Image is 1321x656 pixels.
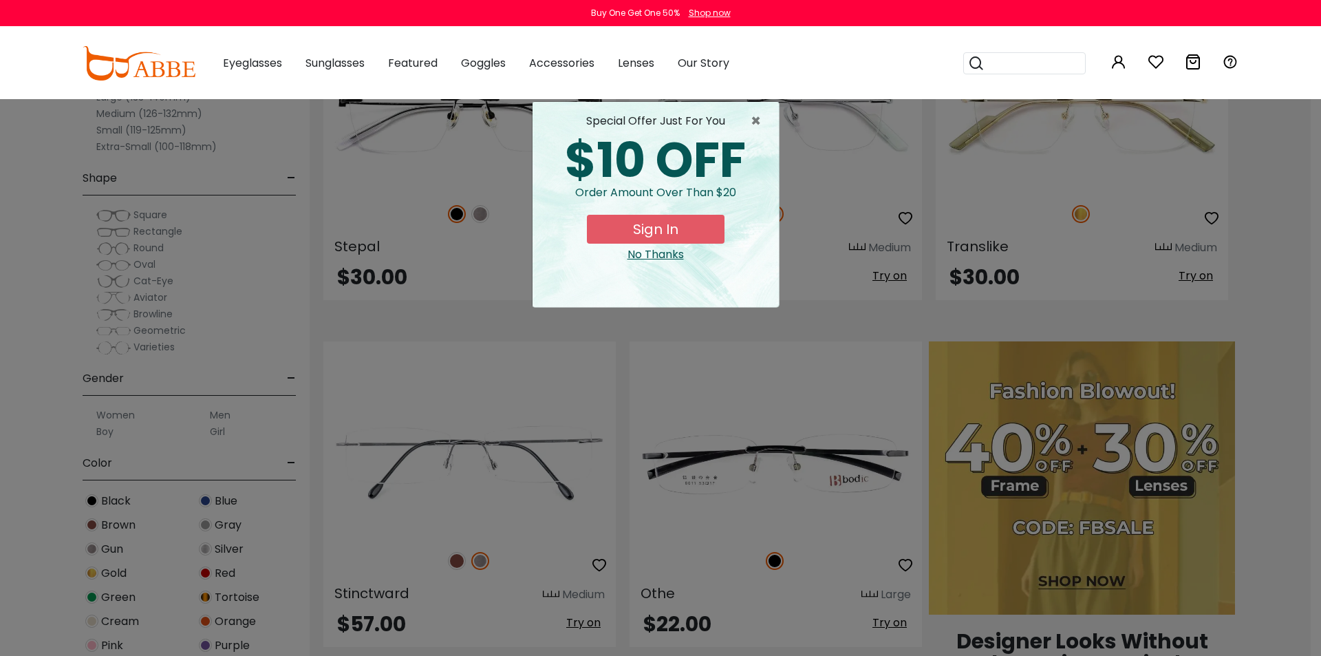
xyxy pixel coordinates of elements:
[461,55,506,71] span: Goggles
[544,113,768,129] div: special offer just for you
[682,7,731,19] a: Shop now
[689,7,731,19] div: Shop now
[544,184,768,215] div: Order amount over than $20
[751,113,768,129] button: Close
[587,215,724,244] button: Sign In
[529,55,594,71] span: Accessories
[388,55,438,71] span: Featured
[544,246,768,263] div: Close
[83,46,195,81] img: abbeglasses.com
[591,7,680,19] div: Buy One Get One 50%
[618,55,654,71] span: Lenses
[678,55,729,71] span: Our Story
[751,113,768,129] span: ×
[223,55,282,71] span: Eyeglasses
[544,136,768,184] div: $10 OFF
[305,55,365,71] span: Sunglasses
